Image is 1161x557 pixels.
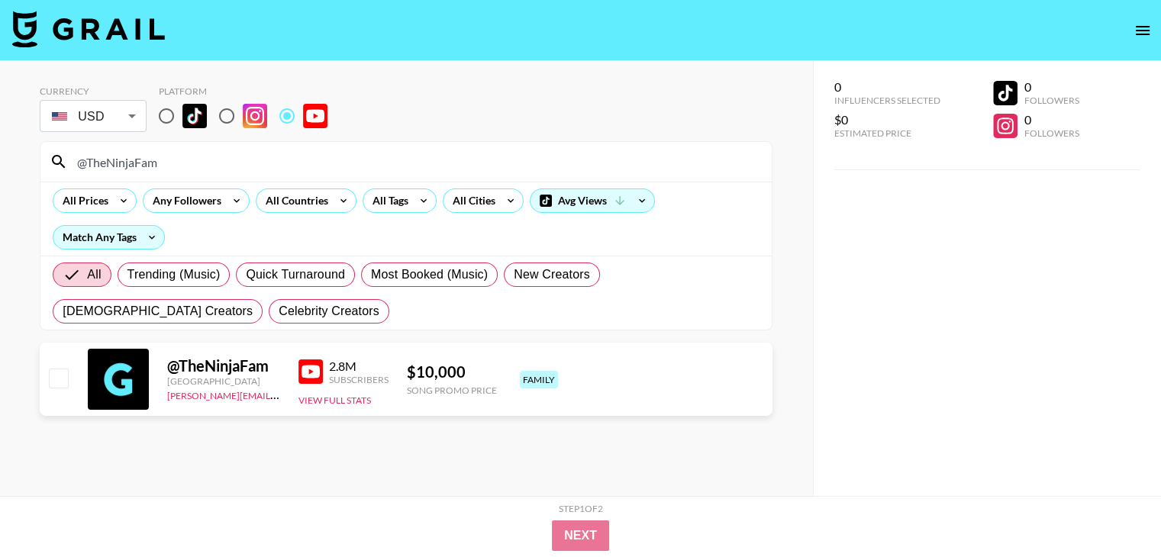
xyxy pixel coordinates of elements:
div: Currency [40,85,147,97]
div: All Countries [256,189,331,212]
img: YouTube [303,104,327,128]
img: YouTube [298,359,323,384]
div: 0 [1024,112,1079,127]
input: Search by User Name [68,150,763,174]
div: Influencers Selected [834,95,940,106]
div: Avg Views [531,189,654,212]
a: [PERSON_NAME][EMAIL_ADDRESS][DOMAIN_NAME] [167,387,393,401]
span: New Creators [514,266,590,284]
div: family [520,371,558,388]
div: Estimated Price [834,127,940,139]
div: Any Followers [144,189,224,212]
div: $0 [834,112,940,127]
img: Instagram [243,104,267,128]
div: @ TheNinjaFam [167,356,280,375]
div: 2.8M [329,359,389,374]
span: All [87,266,101,284]
div: All Prices [53,189,111,212]
img: TikTok [182,104,207,128]
div: Platform [159,85,340,97]
iframe: Drift Widget Chat Controller [1085,481,1143,539]
div: USD [43,103,144,130]
button: open drawer [1127,15,1158,46]
div: All Tags [363,189,411,212]
div: 0 [834,79,940,95]
div: Match Any Tags [53,226,164,249]
div: Followers [1024,95,1079,106]
div: Song Promo Price [407,385,497,396]
span: [DEMOGRAPHIC_DATA] Creators [63,302,253,320]
div: $ 10,000 [407,362,497,382]
span: Trending (Music) [127,266,221,284]
span: Most Booked (Music) [371,266,488,284]
span: Quick Turnaround [246,266,345,284]
div: Subscribers [329,374,389,385]
button: Next [552,520,609,551]
div: Step 1 of 2 [559,503,603,514]
span: Celebrity Creators [279,302,379,320]
button: View Full Stats [298,394,371,406]
img: Grail Talent [12,11,165,47]
div: Followers [1024,127,1079,139]
div: 0 [1024,79,1079,95]
div: All Cities [443,189,498,212]
div: [GEOGRAPHIC_DATA] [167,375,280,387]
